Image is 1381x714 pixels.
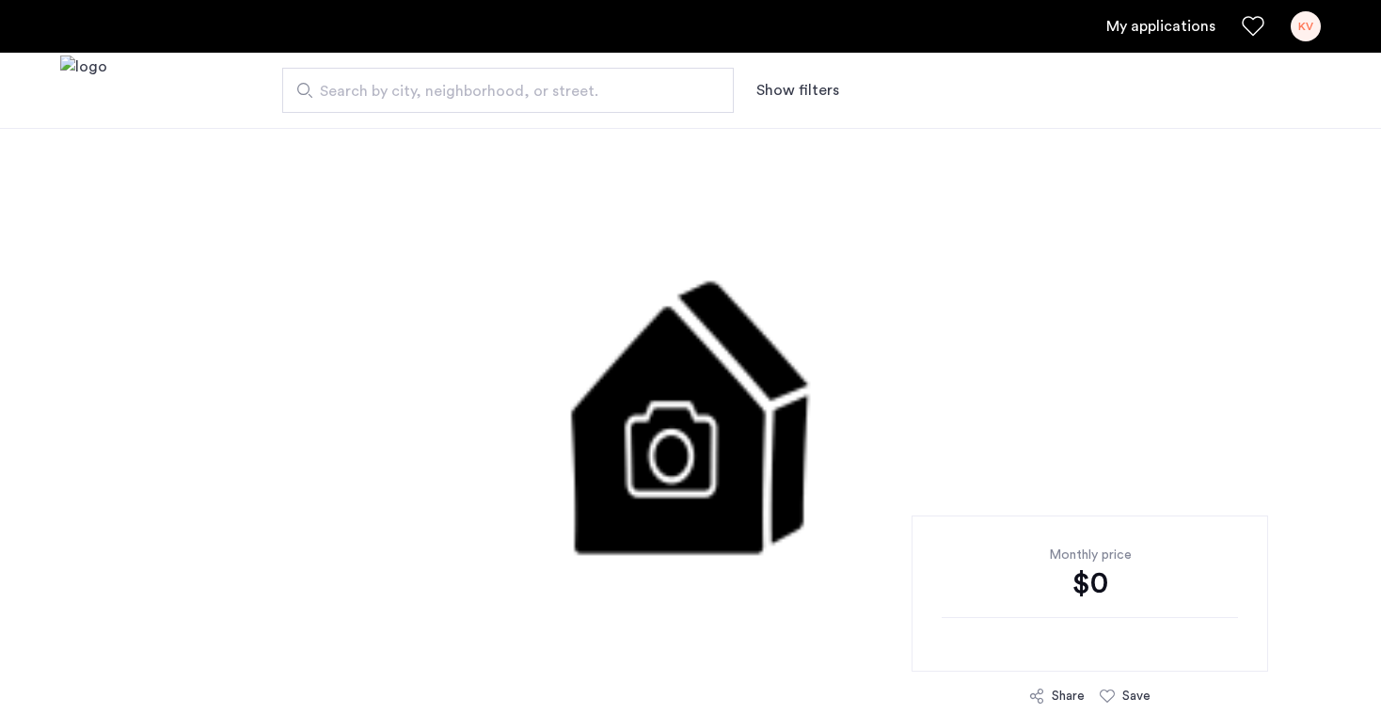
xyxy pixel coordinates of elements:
a: Cazamio logo [60,56,107,126]
div: $0 [942,564,1238,602]
img: logo [60,56,107,126]
div: KV [1291,11,1321,41]
img: 2.gif [248,128,1133,692]
button: Show or hide filters [756,79,839,102]
span: Search by city, neighborhood, or street. [320,80,681,103]
div: Monthly price [942,546,1238,564]
input: Apartment Search [282,68,734,113]
a: Favorites [1242,15,1264,38]
div: Save [1122,687,1151,706]
a: My application [1106,15,1215,38]
div: Share [1052,687,1085,706]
